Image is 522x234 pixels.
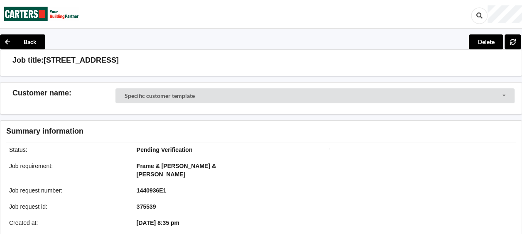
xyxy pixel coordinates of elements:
div: Job request number : [3,186,131,195]
div: User Profile [488,5,522,23]
div: Customer Selector [115,88,515,103]
h3: [STREET_ADDRESS] [44,56,119,65]
div: Job requirement : [3,162,131,178]
b: 1440936E1 [137,187,167,194]
h3: Job title: [12,56,44,65]
img: Carters [4,0,79,27]
b: 375539 [137,203,156,210]
h3: Summary information [6,127,385,136]
b: Frame & [PERSON_NAME] & [PERSON_NAME] [137,163,216,178]
div: Status : [3,146,131,154]
div: Specific customer template [125,93,195,99]
button: Delete [469,34,503,49]
div: Job request id : [3,202,131,211]
div: Created at : [3,219,131,227]
b: Pending Verification [137,146,193,153]
h3: Customer name : [12,88,115,98]
b: [DATE] 8:35 pm [137,219,179,226]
